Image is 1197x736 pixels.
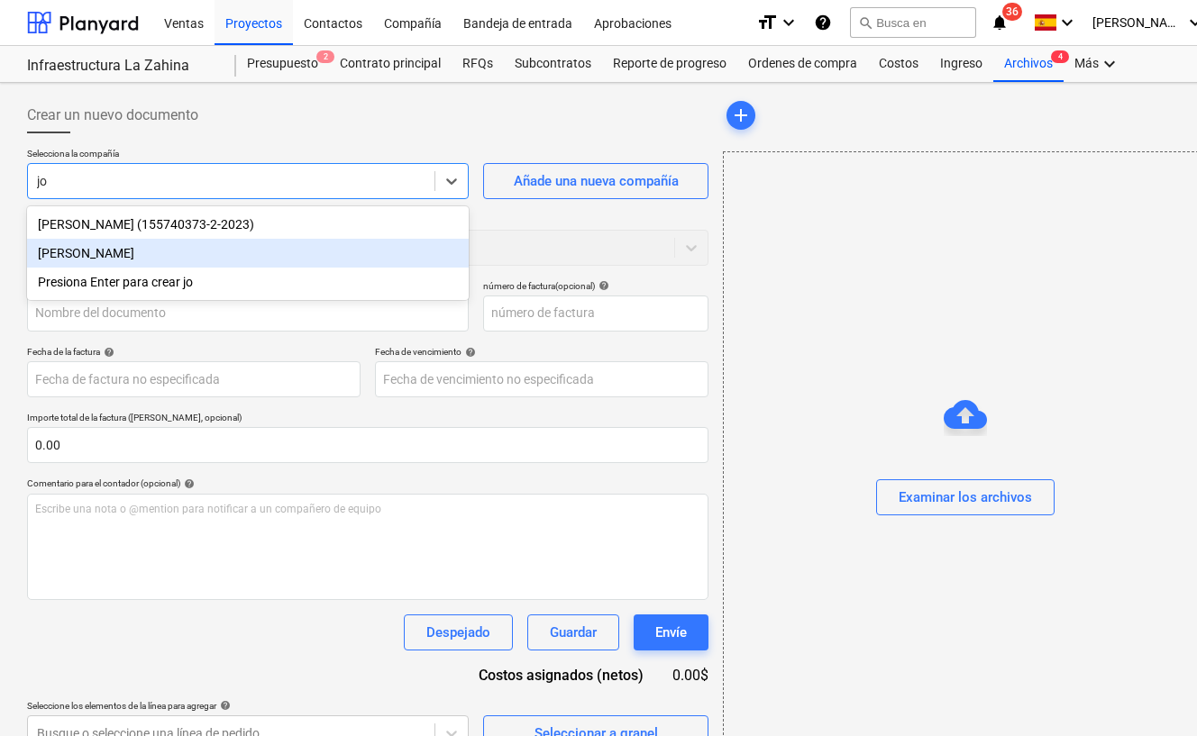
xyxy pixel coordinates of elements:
div: Despejado [426,621,490,644]
span: search [858,15,873,30]
a: RFQs [452,46,504,82]
button: Guardar [527,614,619,650]
span: help [100,347,114,358]
a: Ingreso [929,46,993,82]
button: Despejado [404,614,513,650]
div: Presiona Enter para crear jo [27,268,469,296]
a: Archivos4 [993,46,1064,82]
div: [PERSON_NAME] (155740373-2-2023) [27,210,469,239]
p: Selecciona la compañía [27,148,469,163]
span: help [461,347,476,358]
a: Presupuesto2 [236,46,329,82]
a: Contrato principal [329,46,452,82]
span: Crear un nuevo documento [27,104,198,126]
i: keyboard_arrow_down [778,12,800,33]
div: Fecha de vencimiento [375,346,708,358]
div: Presupuesto [236,46,329,82]
div: Comentario para el contador (opcional) [27,477,708,489]
input: Importe total de la factura (coste neto, opcional) [27,427,708,463]
a: Costos [868,46,929,82]
input: número de factura [483,295,708,332]
div: Costos asignados (netos) [464,665,672,686]
a: Ordenes de compra [737,46,868,82]
div: Más [1064,46,1131,82]
i: keyboard_arrow_down [1099,53,1120,75]
button: Examinar los archivos [876,479,1055,515]
div: Fecha de la factura [27,346,361,358]
button: Añade una nueva compañía [483,163,708,199]
span: 2 [316,50,334,63]
span: [PERSON_NAME] [1092,15,1183,30]
div: Examinar los archivos [899,486,1032,509]
input: Fecha de vencimiento no especificada [375,361,708,397]
div: Añade una nueva compañía [514,169,679,193]
span: add [730,104,752,126]
div: Guardar [550,621,597,644]
a: Subcontratos [504,46,602,82]
div: Seleccione los elementos de la línea para agregar [27,700,469,712]
i: Base de conocimientos [814,12,832,33]
div: Envíe [655,621,687,644]
span: 4 [1051,50,1069,63]
span: help [216,700,231,711]
i: notifications [991,12,1009,33]
span: 36 [1002,3,1022,21]
button: Envíe [634,614,708,650]
div: Infraestructura La Zahina [27,57,215,76]
div: Archivos [993,46,1064,82]
span: help [180,478,195,489]
div: [PERSON_NAME] [27,239,469,268]
a: Reporte de progreso [602,46,737,82]
span: help [595,280,609,291]
div: JOHN FREDDY ROMERO (155740373-2-2023) [27,210,469,239]
i: format_size [756,12,778,33]
div: 0.00$ [672,665,708,686]
input: Fecha de factura no especificada [27,361,361,397]
div: número de factura (opcional) [483,280,708,292]
input: Nombre del documento [27,295,469,332]
i: keyboard_arrow_down [1056,12,1078,33]
div: Jose Alexander Perez Saavedra [27,239,469,268]
p: Importe total de la factura ([PERSON_NAME], opcional) [27,412,708,427]
button: Busca en [850,7,976,38]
